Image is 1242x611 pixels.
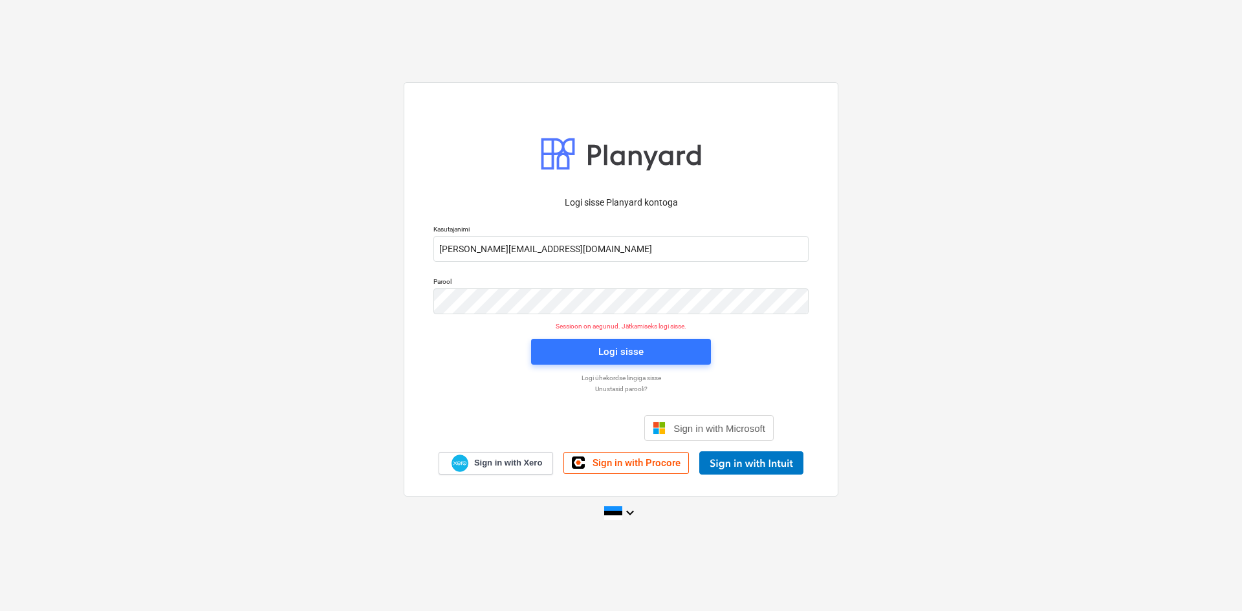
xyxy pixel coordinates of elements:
[622,505,638,520] i: keyboard_arrow_down
[427,374,815,382] a: Logi ühekordse lingiga sisse
[598,343,644,360] div: Logi sisse
[433,277,809,288] p: Parool
[433,196,809,209] p: Logi sisse Planyard kontoga
[1177,549,1242,611] iframe: Chat Widget
[653,422,666,434] img: Microsoft logo
[474,457,542,469] span: Sign in with Xero
[673,423,765,434] span: Sign in with Microsoft
[426,322,816,330] p: Sessioon on aegunud. Jätkamiseks logi sisse.
[452,455,468,472] img: Xero logo
[1177,549,1242,611] div: Vestlusvidin
[531,339,711,365] button: Logi sisse
[462,414,640,442] iframe: Sisselogimine Google'i nupu abil
[427,385,815,393] a: Unustasid parooli?
[439,452,554,475] a: Sign in with Xero
[563,452,689,474] a: Sign in with Procore
[593,457,681,469] span: Sign in with Procore
[433,236,809,262] input: Kasutajanimi
[433,225,809,236] p: Kasutajanimi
